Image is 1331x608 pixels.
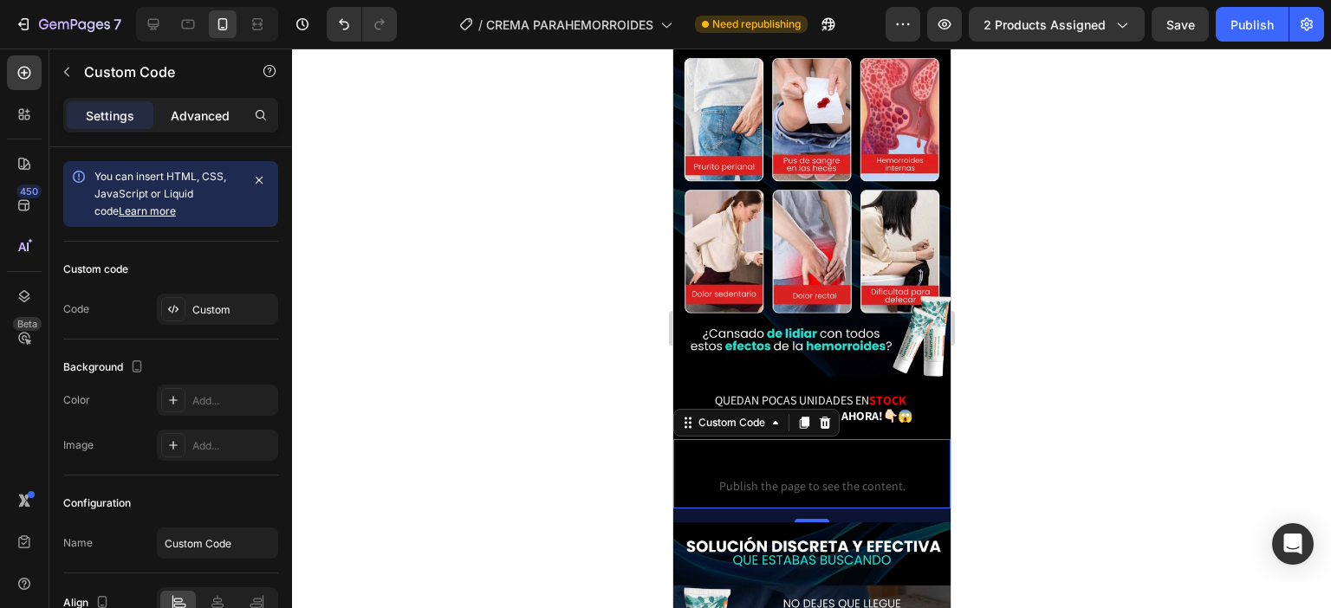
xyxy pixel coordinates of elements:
[1166,17,1195,32] span: Save
[84,61,231,82] p: Custom Code
[478,16,483,34] span: /
[16,184,42,198] div: 450
[63,392,90,408] div: Color
[192,393,274,409] div: Add...
[327,7,397,42] div: Undo/Redo
[673,49,951,608] iframe: Design area
[171,107,230,125] p: Advanced
[63,262,128,277] div: Custom code
[192,302,274,318] div: Custom
[7,7,129,42] button: 7
[63,301,89,317] div: Code
[1152,7,1209,42] button: Save
[63,535,93,551] div: Name
[63,437,94,453] div: Image
[192,438,274,454] div: Add...
[712,16,801,32] span: Need republishing
[114,14,121,35] p: 7
[119,204,176,217] a: Learn more
[1230,16,1274,34] div: Publish
[63,495,131,511] div: Configuration
[1272,523,1314,565] div: Open Intercom Messenger
[86,107,134,125] p: Settings
[486,16,653,34] span: CREMA PARAHEMORROIDES
[63,356,147,379] div: Background
[984,16,1106,34] span: 2 products assigned
[13,317,42,331] div: Beta
[1216,7,1289,42] button: Publish
[94,170,226,217] span: You can insert HTML, CSS, JavaScript or Liquid code
[969,7,1145,42] button: 2 products assigned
